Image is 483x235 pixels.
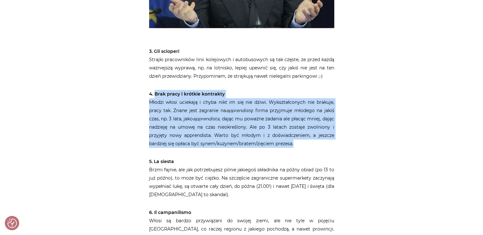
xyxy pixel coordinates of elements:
[149,90,334,148] p: Młodzi włosi uciekają i chyba nikt im się nie dziwi. Wykształconych nie brakuje, pracy tak. Znane...
[193,116,219,122] em: apprendista
[149,159,174,164] strong: 5. La siesta
[7,218,17,228] img: Revisit consent button
[149,47,334,80] p: Strajki pracowników linii kolejowych i autobusowych są tak częste, że przed każdą ważniejszą wypr...
[226,108,253,113] em: apprendistę
[7,218,17,228] button: Preferencje co do zgód
[149,91,225,97] strong: 4. Brak pracy i krótkie kontrakty
[149,157,334,199] p: Brzmi fajnie, ale jak potrzebujesz pilnie jakiegoś składnika na późny obiad (po 13 to już późno),...
[149,210,191,215] strong: 6. Il campanilismo
[149,48,179,54] strong: 3. Gli scioperi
